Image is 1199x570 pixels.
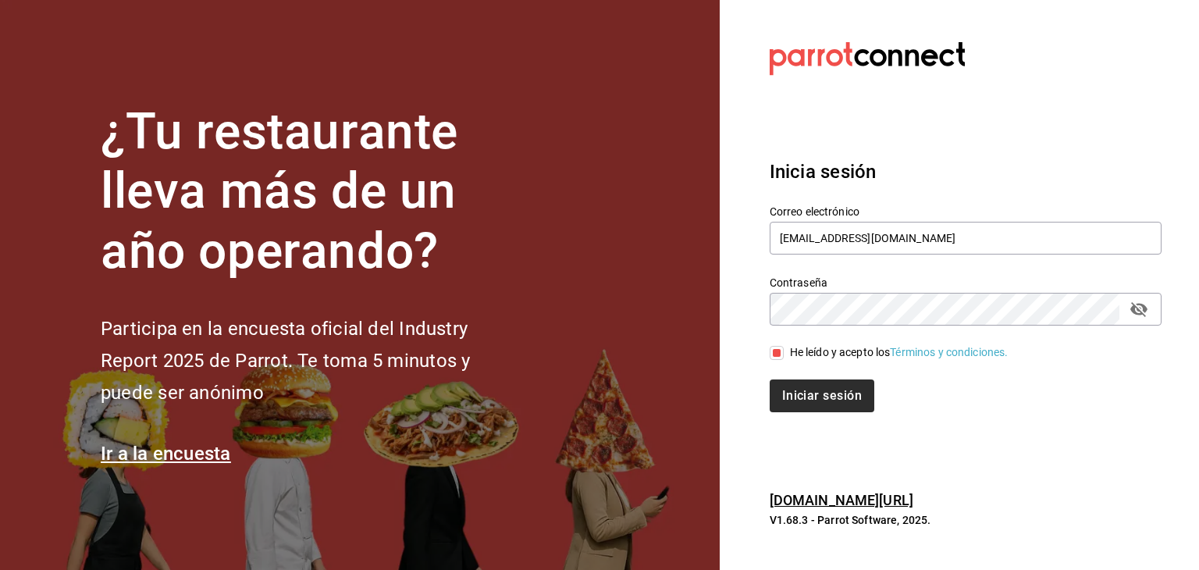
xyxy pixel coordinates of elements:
a: Términos y condiciones. [890,346,1008,358]
label: Contraseña [770,276,1162,287]
h1: ¿Tu restaurante lleva más de un año operando? [101,102,522,282]
button: passwordField [1126,296,1152,322]
a: [DOMAIN_NAME][URL] [770,492,913,508]
h2: Participa en la encuesta oficial del Industry Report 2025 de Parrot. Te toma 5 minutos y puede se... [101,313,522,408]
div: He leído y acepto los [790,344,1009,361]
button: Iniciar sesión [770,379,874,412]
p: V1.68.3 - Parrot Software, 2025. [770,512,1162,528]
input: Ingresa tu correo electrónico [770,222,1162,255]
label: Correo electrónico [770,205,1162,216]
a: Ir a la encuesta [101,443,231,465]
h3: Inicia sesión [770,158,1162,186]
